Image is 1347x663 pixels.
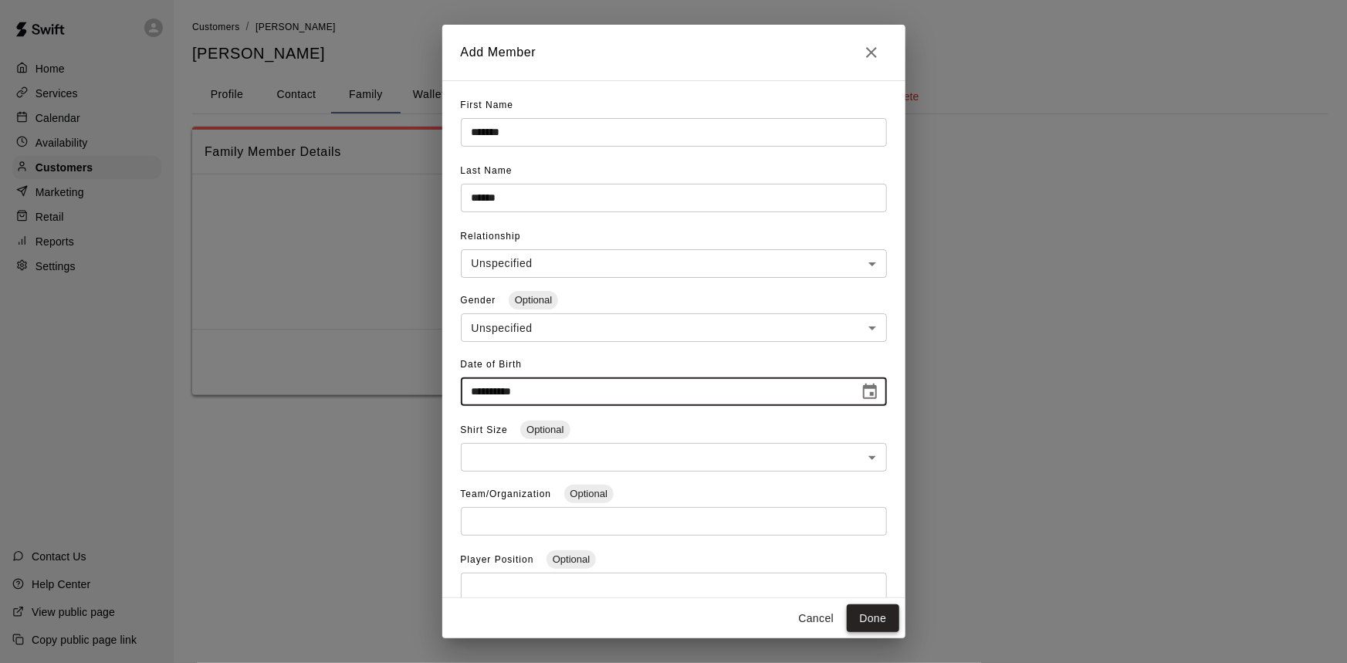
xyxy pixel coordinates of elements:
span: Shirt Size [461,425,512,435]
h2: Add Member [442,25,905,80]
button: Cancel [791,604,841,633]
button: Choose date, selected date is Apr 20, 2016 [855,377,885,408]
span: Date of Birth [461,359,523,370]
span: Player Position [461,554,537,565]
span: Optional [547,553,596,565]
button: Done [847,604,899,633]
span: Optional [520,424,570,435]
span: Team/Organization [461,489,555,499]
div: Unspecified [461,249,887,278]
span: Last Name [461,165,513,176]
span: Gender [461,295,499,306]
span: First Name [461,100,514,110]
button: Close [856,37,887,68]
span: Relationship [461,231,521,242]
span: Optional [564,488,614,499]
div: Unspecified [461,313,887,342]
span: Optional [509,294,558,306]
